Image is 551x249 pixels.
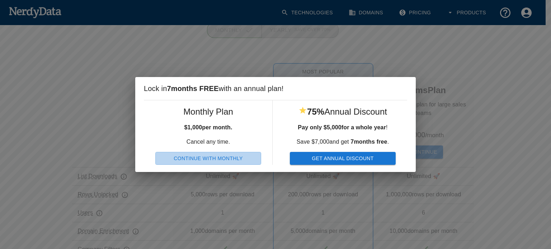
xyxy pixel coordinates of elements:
b: $ 1,000 per month. [184,124,232,130]
h5: Annual Discount [290,106,396,118]
p: Cancel any time. [155,138,261,146]
h5: Monthly Plan [155,106,261,118]
b: 7 months free [350,139,387,145]
h2: Lock in with an annual plan! [135,77,416,100]
b: Pay only $ 5,000 for a whole year [298,124,386,130]
p: Save $ 7,000 and get . [290,138,396,146]
b: 75% [307,107,324,116]
b: 7 months FREE [167,85,218,92]
button: Continue With Monthly [155,152,261,165]
p: ! [290,123,396,132]
button: Get Annual Discount [290,152,396,165]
